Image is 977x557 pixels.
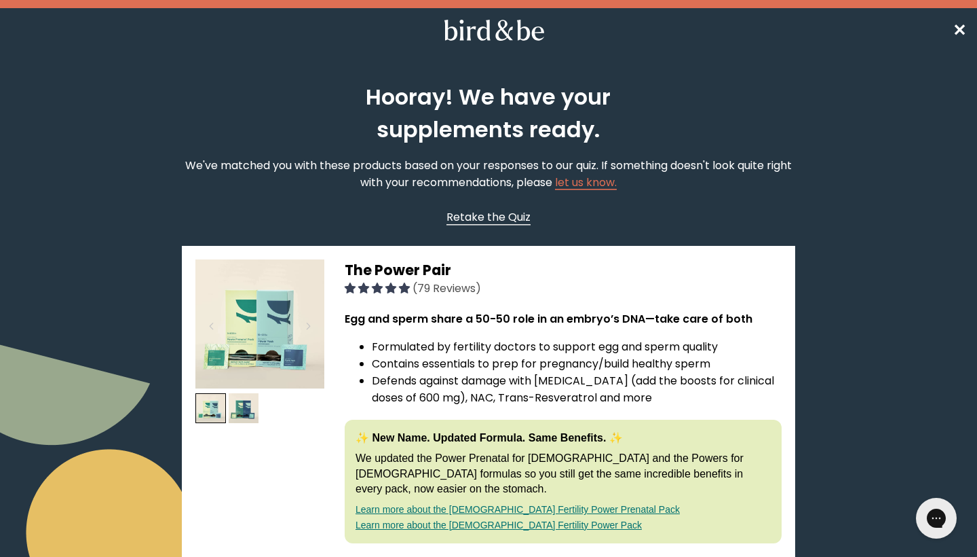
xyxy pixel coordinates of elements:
[356,520,642,531] a: Learn more about the [DEMOGRAPHIC_DATA] Fertility Power Pack
[345,281,413,296] span: 4.92 stars
[372,372,782,406] li: Defends against damage with [MEDICAL_DATA] (add the boosts for clinical doses of 600 mg), NAC, Tr...
[953,18,966,42] a: ✕
[372,355,782,372] li: Contains essentials to prep for pregnancy/build healthy sperm
[356,504,680,515] a: Learn more about the [DEMOGRAPHIC_DATA] Fertility Power Prenatal Pack
[195,259,324,389] img: thumbnail image
[555,175,617,190] a: let us know.
[229,393,259,424] img: thumbnail image
[356,432,623,444] strong: ✨ New Name. Updated Formula. Same Benefits. ✨
[953,19,966,41] span: ✕
[345,260,451,280] span: The Power Pair
[446,209,531,226] a: Retake the Quiz
[356,451,771,497] p: We updated the Power Prenatal for [DEMOGRAPHIC_DATA] and the Powers for [DEMOGRAPHIC_DATA] formul...
[305,81,672,146] h2: Hooray! We have your supplements ready.
[195,393,226,424] img: thumbnail image
[345,311,752,327] strong: Egg and sperm share a 50-50 role in an embryo’s DNA—take care of both
[182,157,795,191] p: We've matched you with these products based on your responses to our quiz. If something doesn't l...
[372,338,782,355] li: Formulated by fertility doctors to support egg and sperm quality
[413,281,481,296] span: (79 Reviews)
[446,209,531,225] span: Retake the Quiz
[909,493,963,543] iframe: Gorgias live chat messenger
